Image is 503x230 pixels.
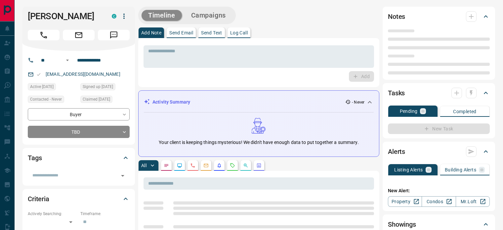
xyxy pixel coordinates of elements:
[28,11,102,22] h1: [PERSON_NAME]
[388,144,490,160] div: Alerts
[422,196,456,207] a: Condos
[63,56,71,64] button: Open
[142,10,182,21] button: Timeline
[28,108,130,120] div: Buyer
[83,83,113,90] span: Signed up [DATE]
[352,99,364,105] p: - Never
[28,83,77,92] div: Sat Feb 17 2024
[80,96,130,105] div: Sun Feb 18 2024
[152,99,190,106] p: Activity Summary
[388,196,422,207] a: Property
[63,30,95,40] span: Email
[46,71,120,77] a: [EMAIL_ADDRESS][DOMAIN_NAME]
[217,163,222,168] svg: Listing Alerts
[164,163,169,168] svg: Notes
[388,88,405,98] h2: Tasks
[28,153,42,163] h2: Tags
[203,163,209,168] svg: Emails
[36,72,41,77] svg: Email Valid
[28,194,49,204] h2: Criteria
[112,14,116,19] div: condos.ca
[256,163,262,168] svg: Agent Actions
[28,211,77,217] p: Actively Searching:
[30,83,54,90] span: Active [DATE]
[185,10,232,21] button: Campaigns
[30,96,62,103] span: Contacted - Never
[190,163,195,168] svg: Calls
[141,163,147,168] p: All
[388,219,416,230] h2: Showings
[80,211,130,217] p: Timeframe:
[80,83,130,92] div: Sat Feb 17 2024
[28,150,130,166] div: Tags
[456,196,490,207] a: Mr.Loft
[28,30,60,40] span: Call
[141,30,161,35] p: Add Note
[83,96,110,103] span: Claimed [DATE]
[453,109,477,114] p: Completed
[388,11,405,22] h2: Notes
[177,163,182,168] svg: Lead Browsing Activity
[394,167,423,172] p: Listing Alerts
[388,9,490,24] div: Notes
[445,167,476,172] p: Building Alerts
[388,187,490,194] p: New Alert:
[201,30,222,35] p: Send Text
[28,191,130,207] div: Criteria
[118,171,127,180] button: Open
[169,30,193,35] p: Send Email
[388,146,405,157] h2: Alerts
[230,30,248,35] p: Log Call
[243,163,248,168] svg: Opportunities
[144,96,374,108] div: Activity Summary- Never
[159,139,358,146] p: Your client is keeping things mysterious! We didn't have enough data to put together a summary.
[230,163,235,168] svg: Requests
[388,85,490,101] div: Tasks
[28,126,130,138] div: TBD
[400,109,418,114] p: Pending
[98,30,130,40] span: Message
